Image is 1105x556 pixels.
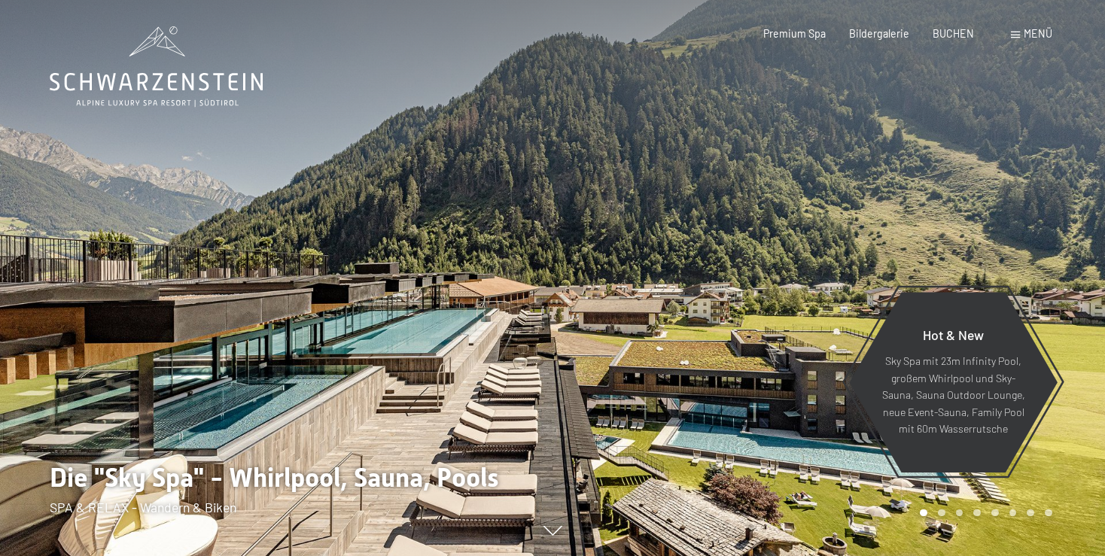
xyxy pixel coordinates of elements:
a: Bildergalerie [849,27,909,40]
div: Carousel Page 8 [1045,509,1052,517]
div: Carousel Page 1 (Current Slide) [920,509,927,517]
div: Carousel Page 7 [1027,509,1034,517]
a: Premium Spa [763,27,826,40]
div: Carousel Pagination [915,509,1052,517]
span: Hot & New [923,327,984,343]
div: Carousel Page 2 [938,509,945,517]
span: Menü [1024,27,1052,40]
div: Carousel Page 4 [973,509,981,517]
a: Hot & New Sky Spa mit 23m Infinity Pool, großem Whirlpool und Sky-Sauna, Sauna Outdoor Lounge, ne... [848,291,1058,473]
div: Carousel Page 3 [956,509,963,517]
div: Carousel Page 5 [991,509,999,517]
a: BUCHEN [933,27,974,40]
p: Sky Spa mit 23m Infinity Pool, großem Whirlpool und Sky-Sauna, Sauna Outdoor Lounge, neue Event-S... [881,353,1025,438]
div: Carousel Page 6 [1009,509,1017,517]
